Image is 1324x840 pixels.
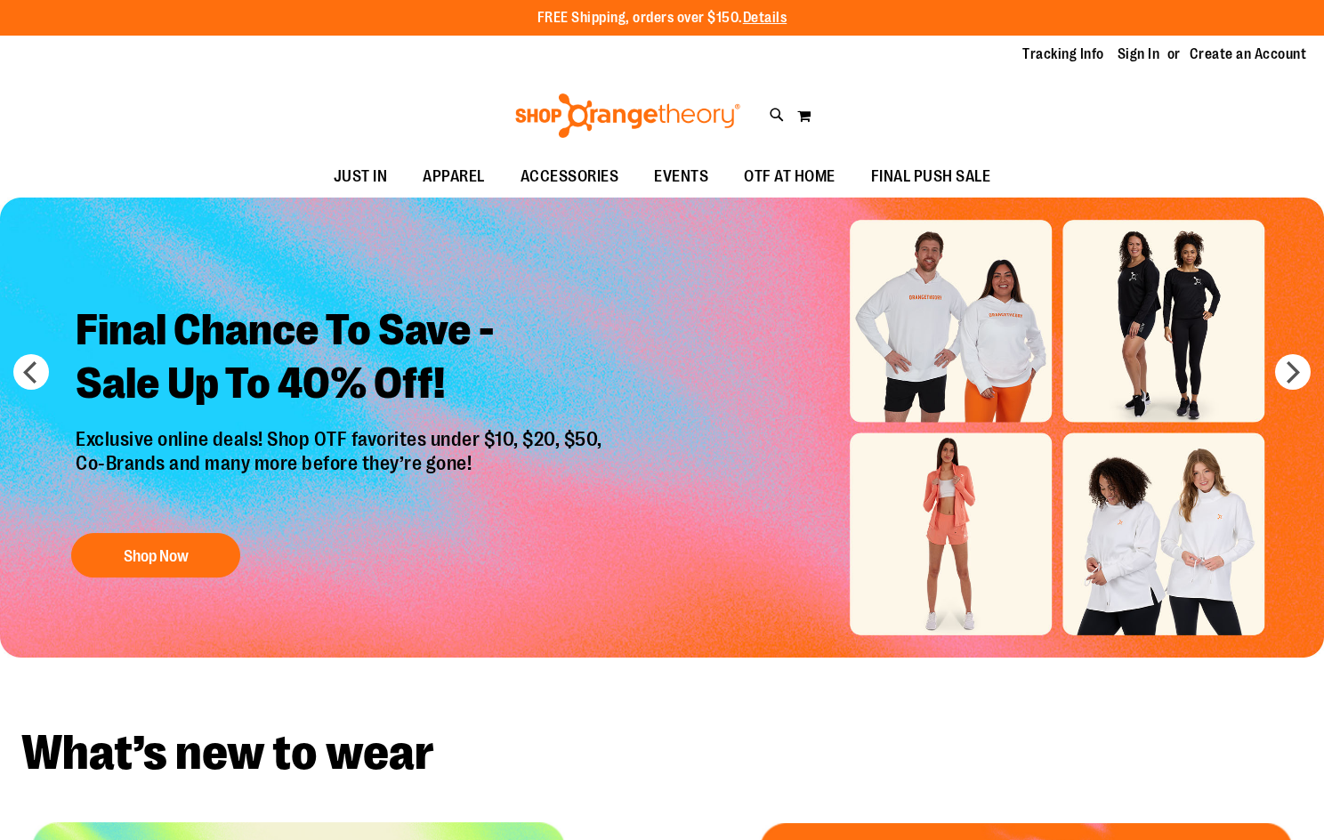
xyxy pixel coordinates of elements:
[521,157,619,197] span: ACCESSORIES
[871,157,991,197] span: FINAL PUSH SALE
[334,157,388,197] span: JUST IN
[1118,44,1160,64] a: Sign In
[743,10,787,26] a: Details
[62,290,620,586] a: Final Chance To Save -Sale Up To 40% Off! Exclusive online deals! Shop OTF favorites under $10, $...
[1190,44,1307,64] a: Create an Account
[1275,354,1311,390] button: next
[1022,44,1104,64] a: Tracking Info
[654,157,708,197] span: EVENTS
[744,157,836,197] span: OTF AT HOME
[513,93,743,138] img: Shop Orangetheory
[537,8,787,28] p: FREE Shipping, orders over $150.
[62,290,620,428] h2: Final Chance To Save - Sale Up To 40% Off!
[71,533,240,577] button: Shop Now
[62,428,620,515] p: Exclusive online deals! Shop OTF favorites under $10, $20, $50, Co-Brands and many more before th...
[423,157,485,197] span: APPAREL
[21,729,1303,778] h2: What’s new to wear
[13,354,49,390] button: prev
